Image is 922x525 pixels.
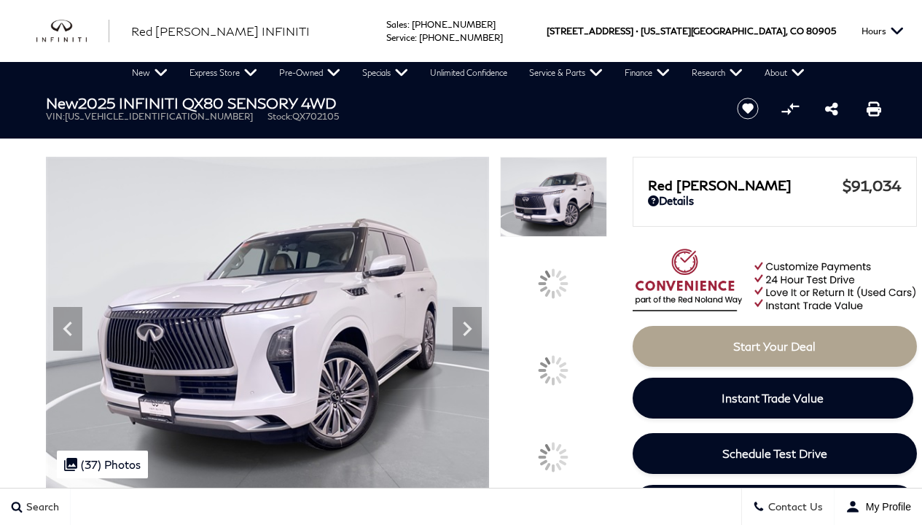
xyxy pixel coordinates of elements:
[46,94,78,112] strong: New
[46,157,490,489] img: New 2025 RADIANT WHITE INFINITI SENSORY 4WD image 1
[648,194,902,207] a: Details
[860,501,911,513] span: My Profile
[415,32,417,43] span: :
[518,62,614,84] a: Service & Parts
[867,100,881,117] a: Print this New 2025 INFINITI QX80 SENSORY 4WD
[843,176,902,194] span: $91,034
[65,111,253,122] span: [US_VEHICLE_IDENTIFICATION_NUMBER]
[407,19,410,30] span: :
[179,62,268,84] a: Express Store
[722,391,824,405] span: Instant Trade Value
[386,19,407,30] span: Sales
[681,62,754,84] a: Research
[419,32,503,43] a: [PHONE_NUMBER]
[825,100,838,117] a: Share this New 2025 INFINITI QX80 SENSORY 4WD
[121,62,816,84] nav: Main Navigation
[351,62,419,84] a: Specials
[386,32,415,43] span: Service
[732,97,764,120] button: Save vehicle
[292,111,339,122] span: QX702105
[131,24,310,38] span: Red [PERSON_NAME] INFINITI
[633,326,917,367] a: Start Your Deal
[779,98,801,120] button: Compare vehicle
[633,433,917,474] a: Schedule Test Drive
[57,451,148,478] div: (37) Photos
[835,489,922,525] button: user-profile-menu
[23,501,59,513] span: Search
[267,111,292,122] span: Stock:
[614,62,681,84] a: Finance
[633,378,913,419] a: Instant Trade Value
[131,23,310,40] a: Red [PERSON_NAME] INFINITI
[547,26,836,36] a: [STREET_ADDRESS] • [US_STATE][GEOGRAPHIC_DATA], CO 80905
[722,446,827,460] span: Schedule Test Drive
[500,157,606,237] img: New 2025 RADIANT WHITE INFINITI SENSORY 4WD image 1
[648,177,843,193] span: Red [PERSON_NAME]
[46,111,65,122] span: VIN:
[733,339,816,353] span: Start Your Deal
[419,62,518,84] a: Unlimited Confidence
[121,62,179,84] a: New
[754,62,816,84] a: About
[36,20,109,43] img: INFINITI
[412,19,496,30] a: [PHONE_NUMBER]
[648,176,902,194] a: Red [PERSON_NAME] $91,034
[46,95,713,111] h1: 2025 INFINITI QX80 SENSORY 4WD
[268,62,351,84] a: Pre-Owned
[36,20,109,43] a: infiniti
[765,501,823,513] span: Contact Us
